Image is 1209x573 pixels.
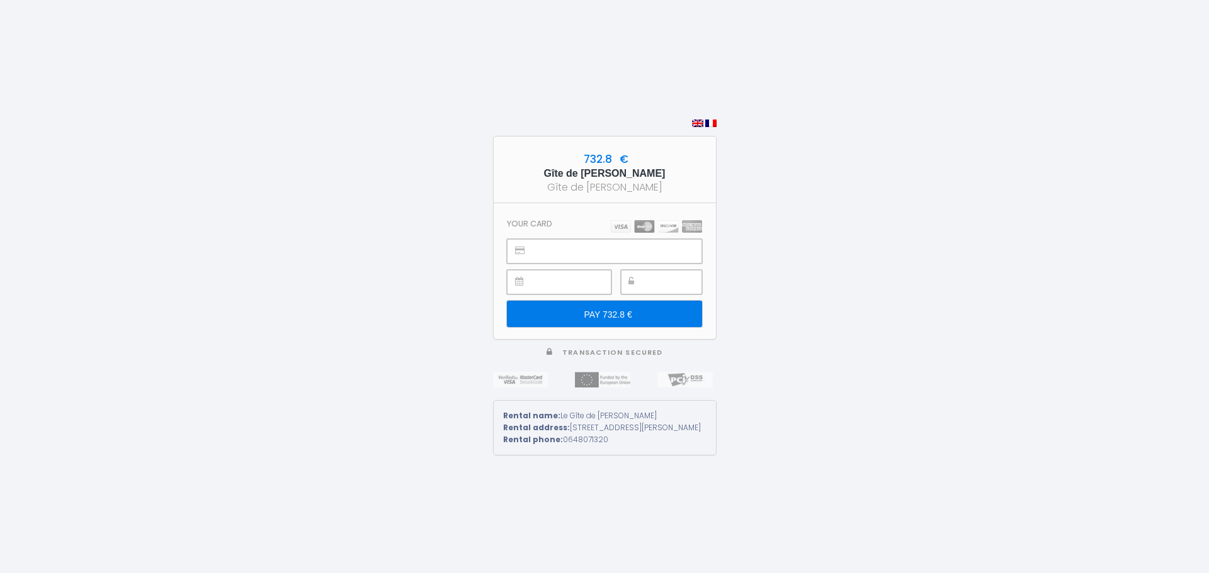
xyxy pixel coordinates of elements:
div: [STREET_ADDRESS][PERSON_NAME] [503,422,707,434]
strong: Rental address: [503,422,570,433]
img: en.png [692,120,703,127]
iframe: Secure payment input frame [535,240,701,263]
strong: Rental name: [503,410,560,421]
strong: Rental phone: [503,434,563,445]
img: carts.png [611,220,702,233]
input: PAY 732.8 € [507,301,701,327]
h3: Your card [507,219,552,228]
iframe: Secure payment input frame [535,270,610,294]
img: fr.png [705,120,717,127]
div: Gîte de [PERSON_NAME] [505,179,705,195]
h5: Gîte de [PERSON_NAME] [505,167,705,179]
div: 0648071320 [503,434,707,446]
span: Transaction secured [562,348,662,357]
iframe: Secure payment input frame [649,270,701,294]
span: 732.8 € [581,152,628,167]
div: Le Gîte de [PERSON_NAME] [503,410,707,422]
